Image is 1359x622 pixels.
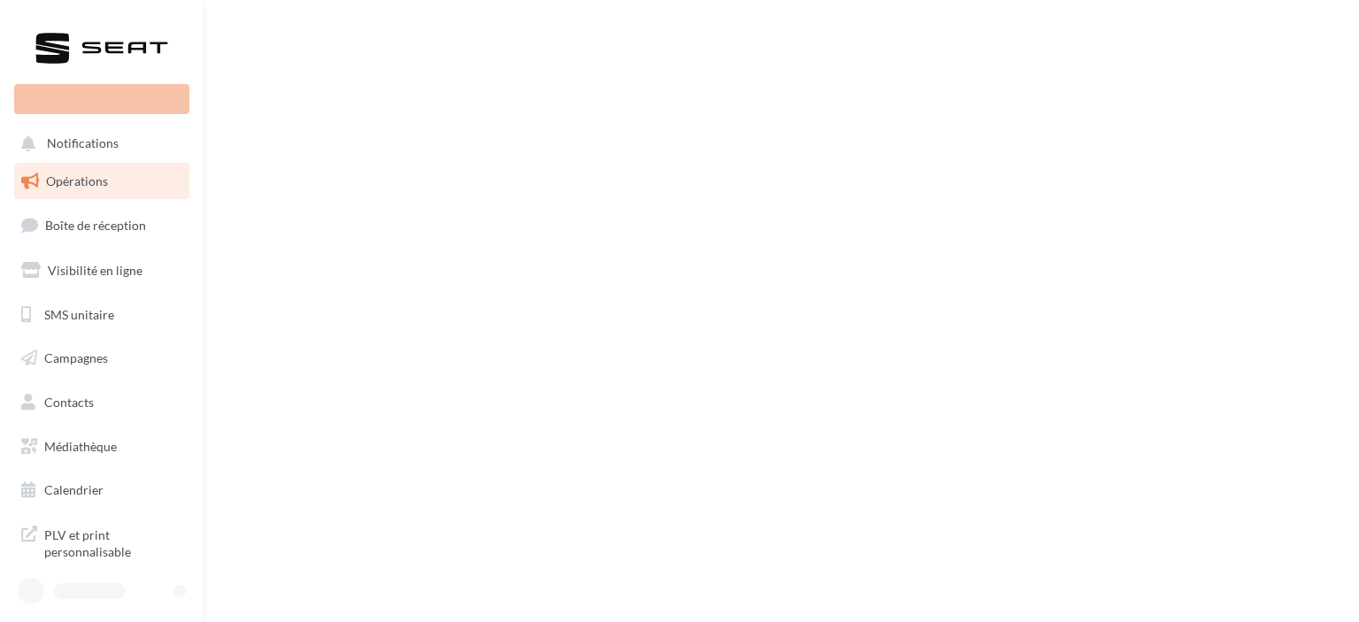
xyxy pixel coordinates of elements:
div: Nouvelle campagne [14,84,189,114]
span: Campagnes [44,350,108,365]
span: PLV et print personnalisable [44,523,182,561]
span: Boîte de réception [45,218,146,233]
a: Boîte de réception [11,206,193,244]
a: Calendrier [11,472,193,509]
span: SMS unitaire [44,306,114,321]
span: Notifications [47,136,119,151]
a: Visibilité en ligne [11,252,193,289]
a: Opérations [11,163,193,200]
a: Contacts [11,384,193,421]
a: Médiathèque [11,428,193,465]
a: Campagnes [11,340,193,377]
span: Opérations [46,173,108,188]
a: PLV et print personnalisable [11,516,193,568]
span: Médiathèque [44,439,117,454]
a: SMS unitaire [11,296,193,334]
span: Contacts [44,395,94,410]
span: Visibilité en ligne [48,263,142,278]
span: Calendrier [44,482,104,497]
